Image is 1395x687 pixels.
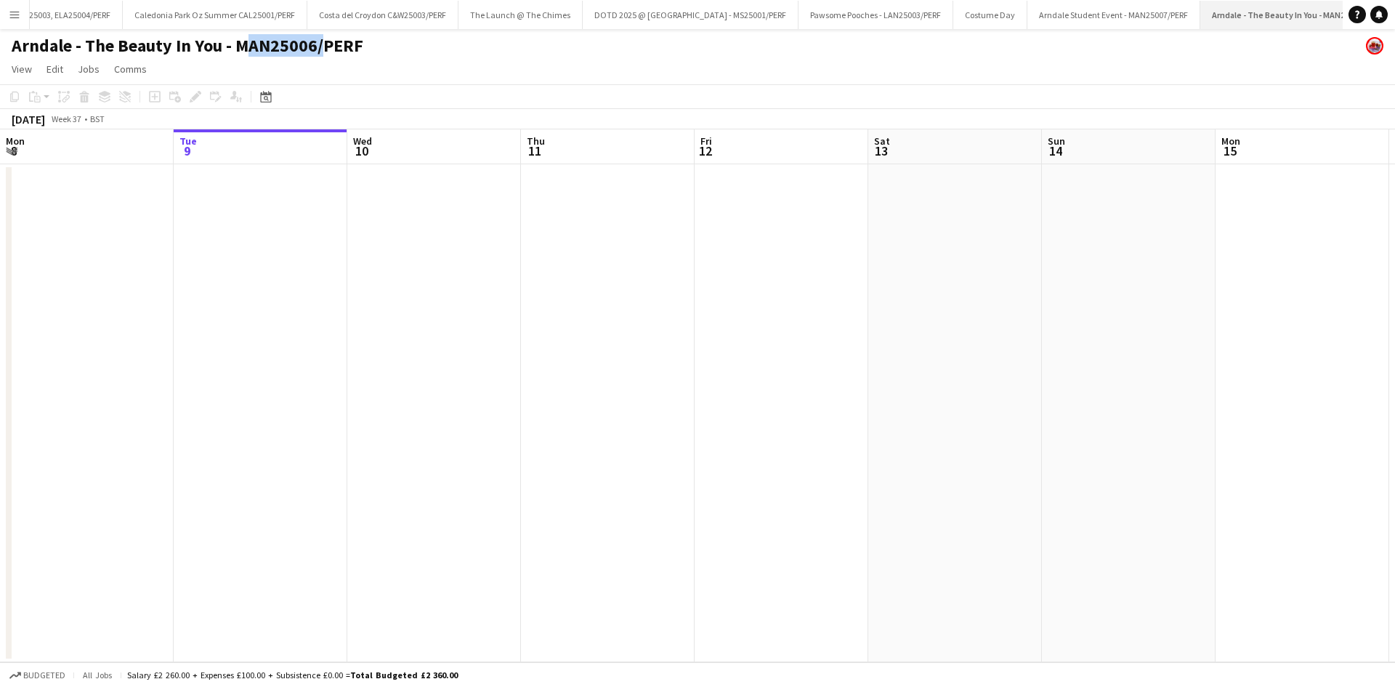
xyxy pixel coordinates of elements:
div: BST [90,113,105,124]
span: Mon [6,134,25,148]
span: 9 [177,142,197,159]
span: Comms [114,63,147,76]
a: Comms [108,60,153,79]
span: All jobs [80,670,115,680]
button: Budgeted [7,667,68,683]
button: Pawsome Pooches - LAN25003/PERF [798,1,953,29]
span: 14 [1046,142,1065,159]
span: Mon [1221,134,1240,148]
button: The Launch @ The Chimes [458,1,583,29]
h1: Arndale - The Beauty In You - MAN25006/PERF [12,35,363,57]
button: Arndale Student Event - MAN25007/PERF [1027,1,1200,29]
span: Sun [1048,134,1065,148]
a: View [6,60,38,79]
div: Salary £2 260.00 + Expenses £100.00 + Subsistence £0.00 = [127,670,458,680]
div: [DATE] [12,112,45,126]
span: Edit [46,63,63,76]
span: 15 [1219,142,1240,159]
button: DOTD 2025 @ [GEOGRAPHIC_DATA] - MS25001/PERF [583,1,798,29]
span: Tue [179,134,197,148]
a: Jobs [72,60,105,79]
span: Jobs [78,63,100,76]
span: Thu [527,134,545,148]
button: Caledonia Park Oz Summer CAL25001/PERF [123,1,307,29]
span: Week 37 [48,113,84,124]
span: View [12,63,32,76]
app-user-avatar: Bakehouse Costume [1366,37,1383,55]
span: Wed [353,134,372,148]
span: 12 [698,142,712,159]
span: Total Budgeted £2 360.00 [350,670,458,680]
span: Fri [700,134,712,148]
span: 10 [351,142,372,159]
span: 8 [4,142,25,159]
span: 13 [872,142,890,159]
span: Sat [874,134,890,148]
span: Budgeted [23,670,65,680]
button: Costume Day [953,1,1027,29]
a: Edit [41,60,69,79]
button: Costa del Croydon C&W25003/PERF [307,1,458,29]
span: 11 [525,142,545,159]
